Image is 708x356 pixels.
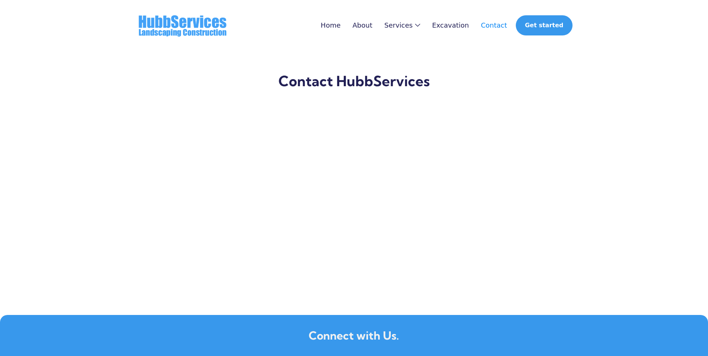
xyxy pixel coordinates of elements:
[353,22,372,29] a: About
[321,22,340,29] a: Home
[432,22,469,29] a: Excavation
[384,22,420,29] div: Services
[384,22,413,29] div: Services
[516,15,572,35] a: Get started
[106,330,602,352] h3: Connect with Us. ‍
[136,12,229,39] a: home
[415,24,420,27] img: Icon Rounded Chevron Dark - BRIX Templates
[481,22,507,29] a: Contact
[136,12,229,39] img: HubbServices and HubbLawns Logo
